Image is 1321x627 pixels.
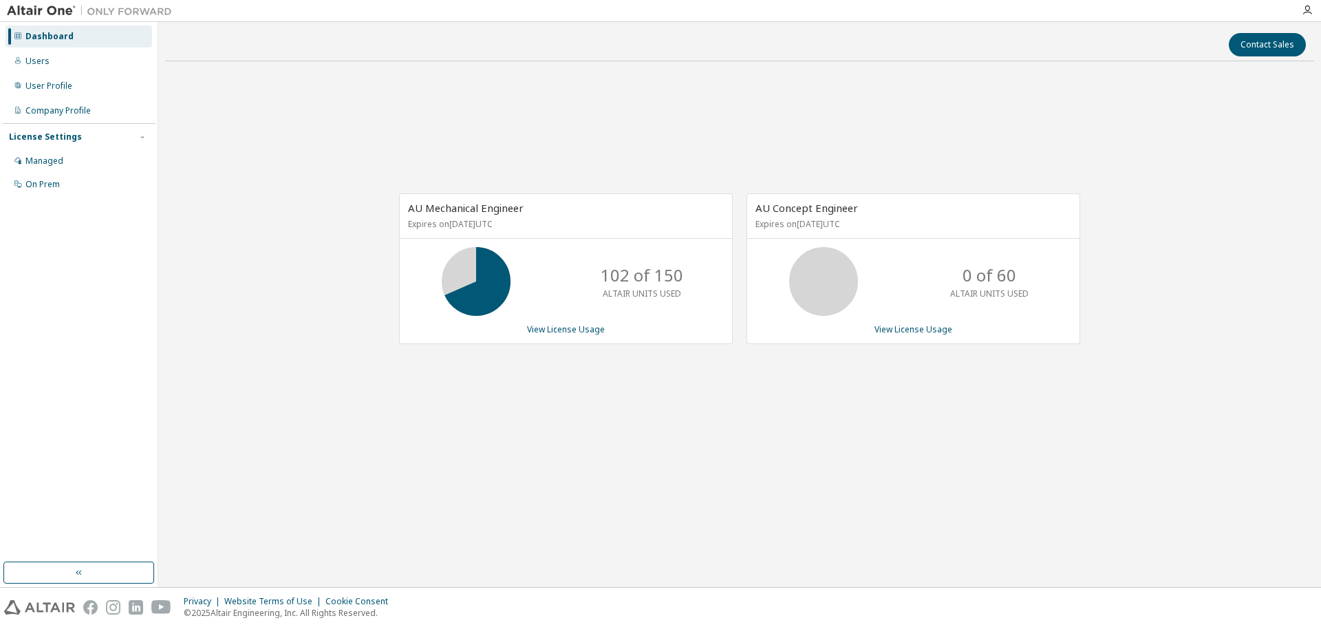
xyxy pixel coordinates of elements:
div: Privacy [184,596,224,607]
img: linkedin.svg [129,600,143,615]
p: © 2025 Altair Engineering, Inc. All Rights Reserved. [184,607,396,619]
div: Dashboard [25,31,74,42]
p: 0 of 60 [963,264,1016,287]
div: User Profile [25,81,72,92]
span: AU Mechanical Engineer [408,201,524,215]
a: View License Usage [874,323,952,335]
div: Website Terms of Use [224,596,325,607]
span: AU Concept Engineer [755,201,858,215]
img: instagram.svg [106,600,120,615]
p: Expires on [DATE] UTC [755,218,1068,230]
p: ALTAIR UNITS USED [603,288,681,299]
p: Expires on [DATE] UTC [408,218,720,230]
div: License Settings [9,131,82,142]
div: Company Profile [25,105,91,116]
img: altair_logo.svg [4,600,75,615]
div: Users [25,56,50,67]
div: Managed [25,156,63,167]
button: Contact Sales [1229,33,1306,56]
img: Altair One [7,4,179,18]
p: ALTAIR UNITS USED [950,288,1029,299]
img: facebook.svg [83,600,98,615]
div: On Prem [25,179,60,190]
img: youtube.svg [151,600,171,615]
div: Cookie Consent [325,596,396,607]
a: View License Usage [527,323,605,335]
p: 102 of 150 [601,264,683,287]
